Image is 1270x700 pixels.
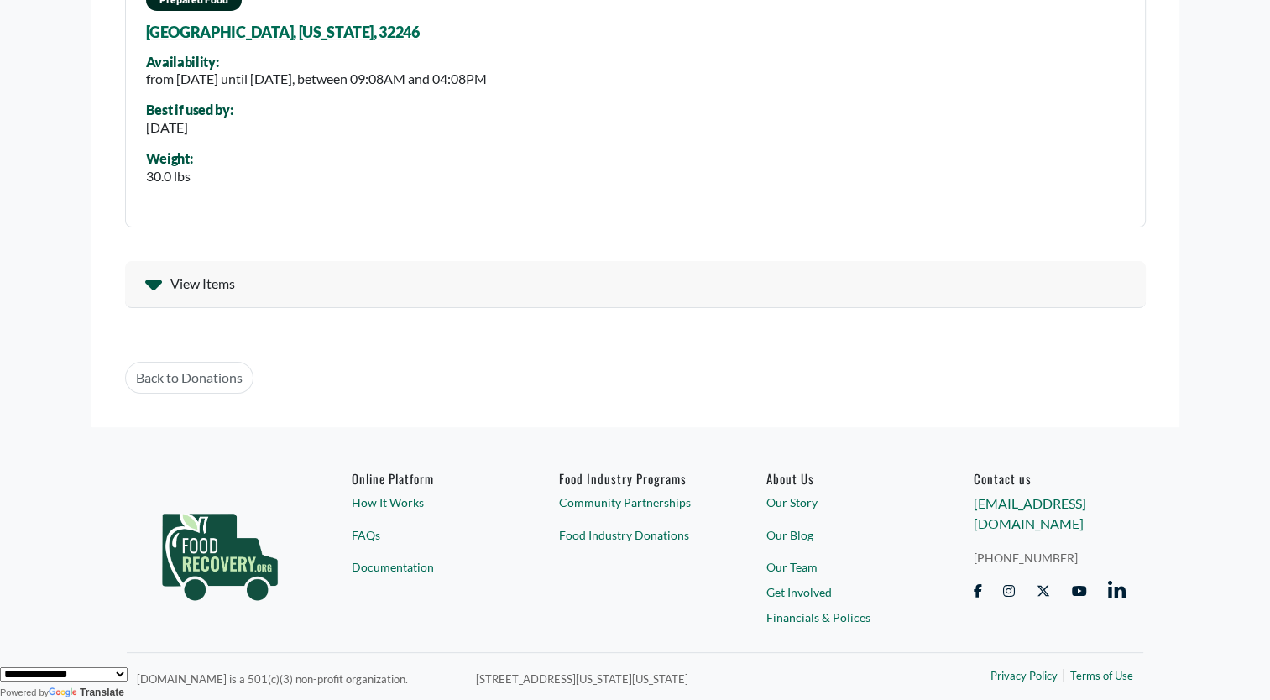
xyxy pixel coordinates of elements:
[352,526,504,544] a: FAQs
[766,558,919,576] a: Our Team
[352,494,504,511] a: How It Works
[146,69,487,89] div: from [DATE] until [DATE], between 09:08AM and 04:08PM
[144,471,295,630] img: food_recovery_green_logo-76242d7a27de7ed26b67be613a865d9c9037ba317089b267e0515145e5e51427.png
[125,362,253,394] a: Back to Donations
[766,609,919,626] a: Financials & Polices
[559,471,712,486] h6: Food Industry Programs
[766,494,919,511] a: Our Story
[146,118,233,138] div: [DATE]
[146,55,487,70] div: Availability:
[766,471,919,486] a: About Us
[352,471,504,486] h6: Online Platform
[146,166,193,186] div: 30.0 lbs
[146,23,420,41] a: [GEOGRAPHIC_DATA], [US_STATE], 32246
[170,274,235,294] span: View Items
[973,495,1085,531] a: [EMAIL_ADDRESS][DOMAIN_NAME]
[766,526,919,544] a: Our Blog
[146,151,193,166] div: Weight:
[973,471,1126,486] h6: Contact us
[973,549,1126,567] a: [PHONE_NUMBER]
[146,102,233,118] div: Best if used by:
[559,494,712,511] a: Community Partnerships
[352,558,504,576] a: Documentation
[49,687,124,698] a: Translate
[766,583,919,601] a: Get Involved
[49,687,80,699] img: Google Translate
[559,526,712,544] a: Food Industry Donations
